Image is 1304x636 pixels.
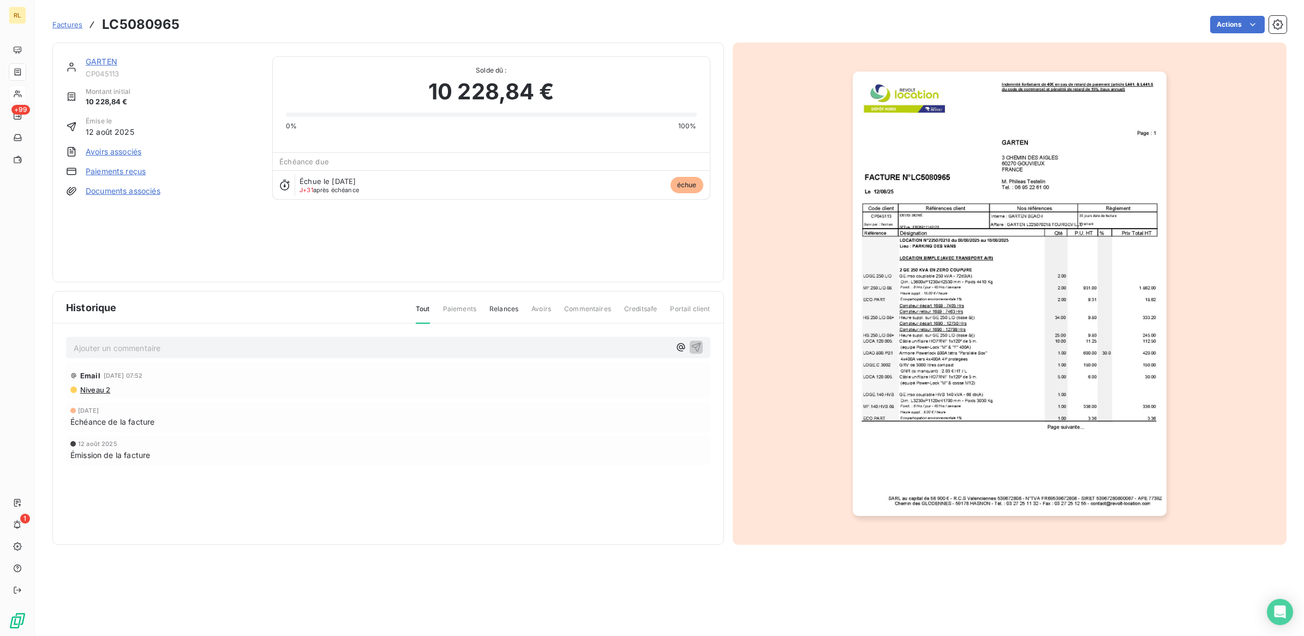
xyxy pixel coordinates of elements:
[416,304,430,324] span: Tout
[66,300,117,315] span: Historique
[300,177,356,186] span: Échue le [DATE]
[564,304,611,323] span: Commentaires
[86,57,117,66] a: GARTEN
[1210,16,1265,33] button: Actions
[443,304,476,323] span: Paiements
[300,187,359,193] span: après échéance
[86,146,141,157] a: Avoirs associés
[86,166,146,177] a: Paiements reçus
[531,304,551,323] span: Avoirs
[52,20,82,29] span: Factures
[11,105,30,115] span: +99
[86,97,130,108] span: 10 228,84 €
[78,407,99,414] span: [DATE]
[86,126,134,138] span: 12 août 2025
[86,69,259,78] span: CP045113
[104,372,143,379] span: [DATE] 07:52
[670,304,710,323] span: Portail client
[671,177,703,193] span: échue
[102,15,180,34] h3: LC5080965
[9,612,26,629] img: Logo LeanPay
[86,186,160,197] a: Documents associés
[80,371,100,380] span: Email
[428,75,554,108] span: 10 228,84 €
[853,72,1167,516] img: invoice_thumbnail
[20,514,30,524] span: 1
[86,116,134,126] span: Émise le
[79,385,110,394] span: Niveau 2
[86,87,130,97] span: Montant initial
[286,66,696,75] span: Solde dû :
[70,416,154,427] span: Échéance de la facture
[624,304,657,323] span: Creditsafe
[678,121,697,131] span: 100%
[300,186,313,194] span: J+31
[78,441,117,447] span: 12 août 2025
[70,449,150,461] span: Émission de la facture
[52,19,82,30] a: Factures
[1267,599,1293,625] div: Open Intercom Messenger
[9,7,26,24] div: RL
[279,157,329,166] span: Échéance due
[286,121,297,131] span: 0%
[489,304,518,323] span: Relances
